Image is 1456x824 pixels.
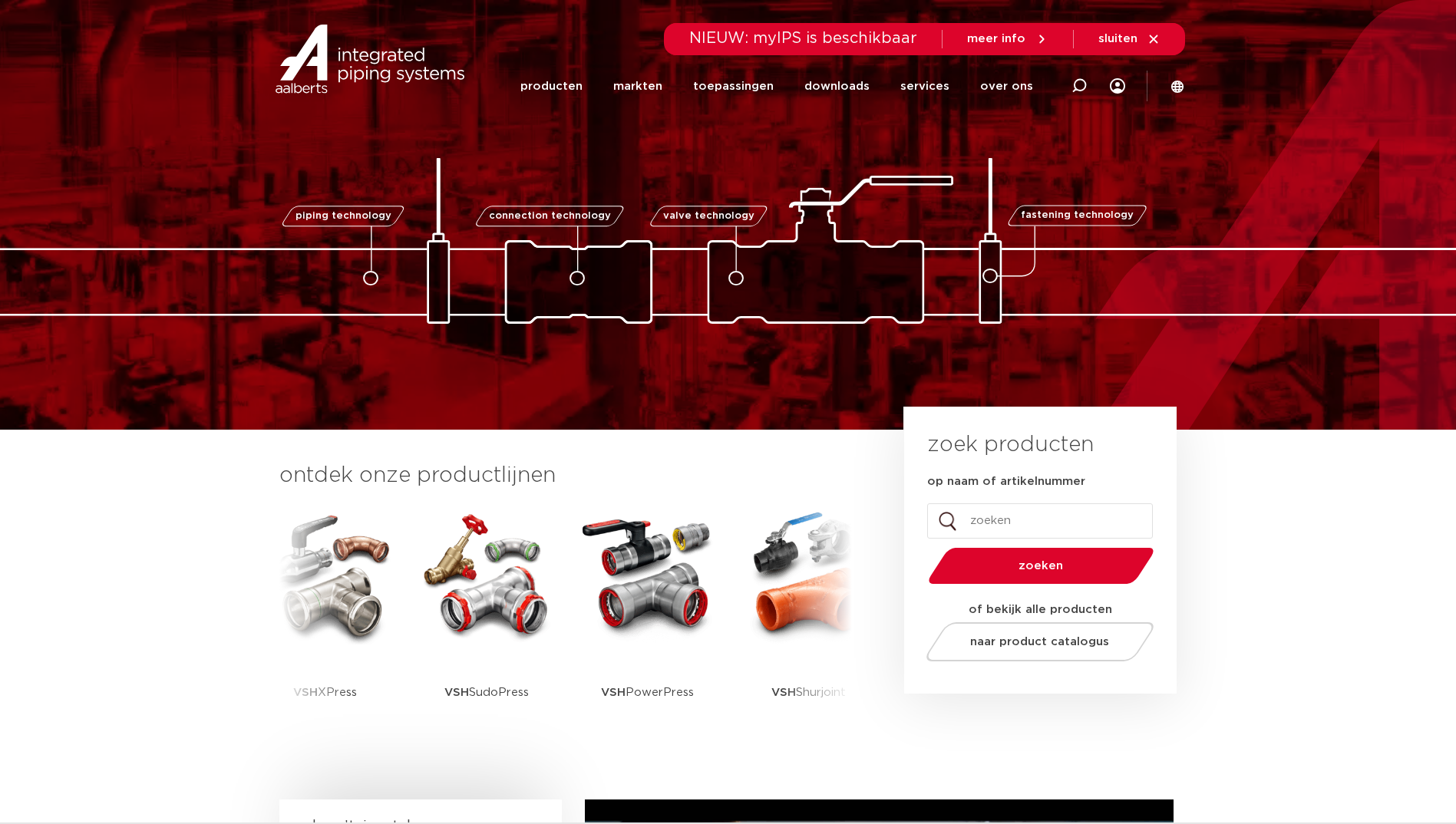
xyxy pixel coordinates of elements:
a: VSHPowerPress [579,506,717,740]
a: VSHXPress [256,506,395,740]
a: VSHSudoPress [418,506,556,740]
span: valve technology [663,211,754,221]
a: over ons [980,57,1033,116]
span: connection technology [488,211,610,221]
h3: zoek producten [927,430,1094,460]
a: downloads [804,57,870,116]
a: VSHShurjoint [740,506,878,740]
span: sluiten [1098,33,1137,44]
strong: of bekijk alle producten [969,604,1112,615]
p: Shurjoint [771,644,846,740]
span: naar product catalogus [970,636,1109,648]
a: markten [613,57,662,116]
input: zoeken [927,503,1153,539]
a: meer info [967,32,1048,46]
a: services [900,57,949,116]
span: zoeken [968,560,1114,572]
a: producten [520,57,583,116]
label: op naam of artikelnummer [927,474,1085,489]
span: fastening technology [1021,211,1134,221]
button: zoeken [922,546,1160,585]
span: NIEUW: myIPS is beschikbaar [689,31,917,46]
a: sluiten [1098,32,1161,46]
p: SudoPress [444,644,529,740]
a: naar product catalogus [922,622,1157,661]
p: XPress [293,644,357,740]
h3: ontdek onze productlijnen [279,460,852,491]
strong: VSH [771,687,796,698]
a: toepassingen [693,57,774,116]
nav: Menu [520,57,1033,116]
strong: VSH [601,687,626,698]
span: piping technology [295,211,391,221]
strong: VSH [444,687,469,698]
p: PowerPress [601,644,694,740]
strong: VSH [293,687,318,698]
span: meer info [967,33,1025,44]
